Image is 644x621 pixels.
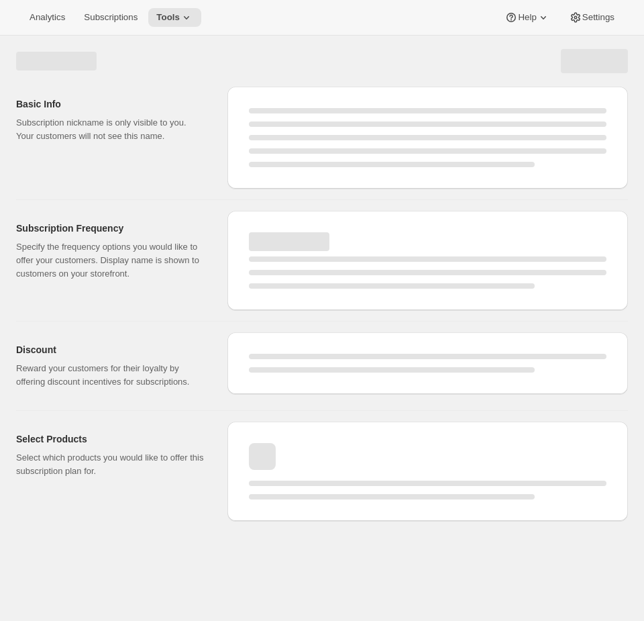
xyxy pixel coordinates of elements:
[16,362,206,389] p: Reward your customers for their loyalty by offering discount incentives for subscriptions.
[76,8,146,27] button: Subscriptions
[148,8,201,27] button: Tools
[561,8,623,27] button: Settings
[16,240,206,281] p: Specify the frequency options you would like to offer your customers. Display name is shown to cu...
[16,343,206,356] h2: Discount
[156,12,180,23] span: Tools
[30,12,65,23] span: Analytics
[16,116,206,143] p: Subscription nickname is only visible to you. Your customers will not see this name.
[496,8,557,27] button: Help
[16,222,206,235] h2: Subscription Frequency
[16,97,206,111] h2: Basic Info
[84,12,138,23] span: Subscriptions
[16,432,206,446] h2: Select Products
[16,451,206,478] p: Select which products you would like to offer this subscription plan for.
[518,12,536,23] span: Help
[21,8,73,27] button: Analytics
[582,12,614,23] span: Settings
